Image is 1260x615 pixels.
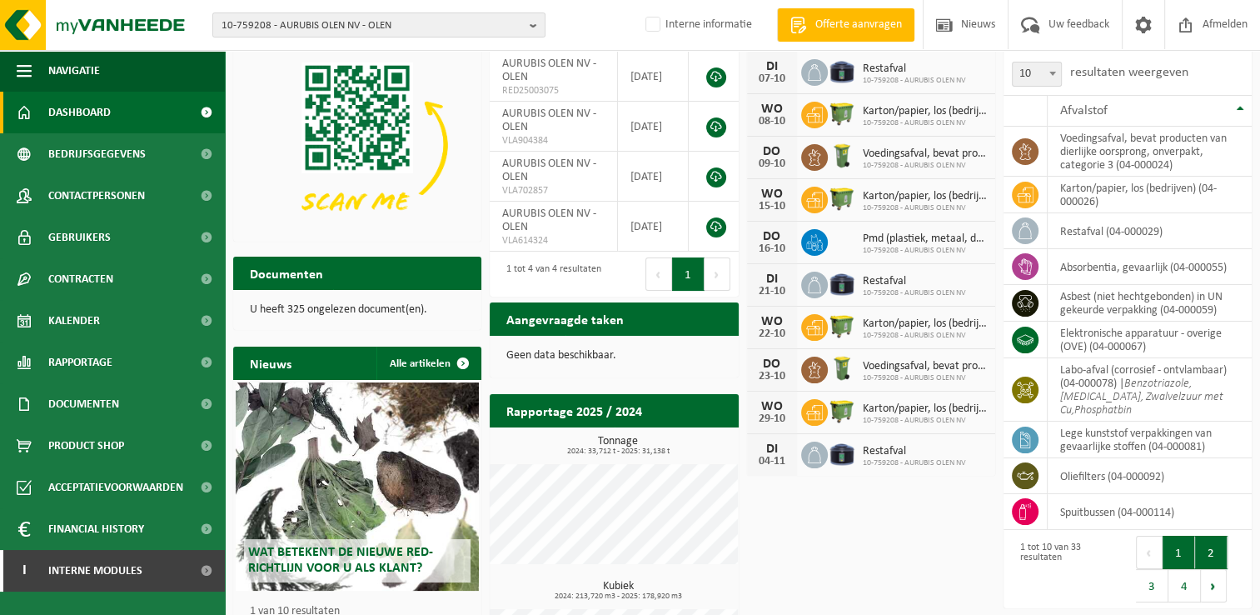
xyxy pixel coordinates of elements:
[755,442,789,456] div: DI
[618,102,690,152] td: [DATE]
[233,347,308,379] h2: Nieuws
[863,373,987,383] span: 10-759208 - AURUBIS OLEN NV
[490,394,659,427] h2: Rapportage 2025 / 2024
[828,57,856,85] img: CR-SU-1C-5000-000-02
[48,300,100,342] span: Kalender
[863,76,966,86] span: 10-759208 - AURUBIS OLEN NV
[1013,62,1061,86] span: 10
[222,13,523,38] span: 10-759208 - AURUBIS OLEN NV - OLEN
[1012,534,1119,604] div: 1 tot 10 van 33 resultaten
[502,184,604,197] span: VLA702857
[705,257,730,291] button: Next
[48,258,113,300] span: Contracten
[828,312,856,340] img: WB-1100-HPE-GN-50
[755,60,789,73] div: DI
[828,184,856,212] img: WB-1100-HPE-GN-50
[502,207,596,233] span: AURUBIS OLEN NV - OLEN
[828,354,856,382] img: WB-0140-HPE-GN-50
[863,190,987,203] span: Karton/papier, los (bedrijven)
[863,246,987,256] span: 10-759208 - AURUBIS OLEN NV
[1048,213,1252,249] td: restafval (04-000029)
[1163,536,1195,569] button: 1
[498,581,738,601] h3: Kubiek
[755,328,789,340] div: 22-10
[502,107,596,133] span: AURUBIS OLEN NV - OLEN
[755,371,789,382] div: 23-10
[1195,536,1228,569] button: 2
[502,84,604,97] span: RED25003075
[863,232,987,246] span: Pmd (plastiek, metaal, drankkartons) (bedrijven)
[502,134,604,147] span: VLA904384
[755,158,789,170] div: 09-10
[1012,62,1062,87] span: 10
[502,234,604,247] span: VLA614324
[755,456,789,467] div: 04-11
[755,413,789,425] div: 29-10
[1048,322,1252,358] td: elektronische apparatuur - overige (OVE) (04-000067)
[863,147,987,161] span: Voedingsafval, bevat producten van dierlijke oorsprong, onverpakt, categorie 3
[755,116,789,127] div: 08-10
[828,142,856,170] img: WB-0140-HPE-GN-50
[212,12,545,37] button: 10-759208 - AURUBIS OLEN NV - OLEN
[863,416,987,426] span: 10-759208 - AURUBIS OLEN NV
[48,550,142,592] span: Interne modules
[1048,494,1252,530] td: spuitbussen (04-000114)
[498,256,601,292] div: 1 tot 4 van 4 resultaten
[1048,285,1252,322] td: asbest (niet hechtgebonden) in UN gekeurde verpakking (04-000059)
[1048,249,1252,285] td: absorbentia, gevaarlijk (04-000055)
[863,331,987,341] span: 10-759208 - AURUBIS OLEN NV
[755,102,789,116] div: WO
[642,12,752,37] label: Interne informatie
[1048,458,1252,494] td: oliefilters (04-000092)
[1048,127,1252,177] td: voedingsafval, bevat producten van dierlijke oorsprong, onverpakt, categorie 3 (04-000024)
[755,400,789,413] div: WO
[233,52,481,238] img: Download de VHEPlus App
[1070,66,1188,79] label: resultaten weergeven
[490,302,640,335] h2: Aangevraagde taken
[755,243,789,255] div: 16-10
[1201,569,1227,602] button: Next
[48,342,112,383] span: Rapportage
[755,230,789,243] div: DO
[48,133,146,175] span: Bedrijfsgegevens
[1048,358,1252,422] td: labo-afval (corrosief - ontvlambaar) (04-000078) |
[250,304,465,316] p: U heeft 325 ongelezen document(en).
[828,269,856,297] img: CR-SU-1C-5000-000-02
[863,458,966,468] span: 10-759208 - AURUBIS OLEN NV
[828,439,856,467] img: CR-SU-1C-5000-000-02
[777,8,914,42] a: Offerte aanvragen
[618,152,690,202] td: [DATE]
[863,105,987,118] span: Karton/papier, los (bedrijven)
[498,592,738,601] span: 2024: 213,720 m3 - 2025: 178,920 m3
[48,467,183,508] span: Acceptatievoorwaarden
[755,286,789,297] div: 21-10
[863,161,987,171] span: 10-759208 - AURUBIS OLEN NV
[1048,177,1252,213] td: karton/papier, los (bedrijven) (04-000026)
[755,315,789,328] div: WO
[48,383,119,425] span: Documenten
[615,427,737,460] a: Bekijk rapportage
[755,145,789,158] div: DO
[863,203,987,213] span: 10-759208 - AURUBIS OLEN NV
[1168,569,1201,602] button: 4
[828,99,856,127] img: WB-1100-HPE-GN-50
[863,118,987,128] span: 10-759208 - AURUBIS OLEN NV
[863,275,966,288] span: Restafval
[376,347,480,380] a: Alle artikelen
[498,436,738,456] h3: Tonnage
[502,157,596,183] span: AURUBIS OLEN NV - OLEN
[863,360,987,373] span: Voedingsafval, bevat producten van dierlijke oorsprong, onverpakt, categorie 3
[1136,536,1163,569] button: Previous
[618,202,690,252] td: [DATE]
[502,57,596,83] span: AURUBIS OLEN NV - OLEN
[498,447,738,456] span: 2024: 33,712 t - 2025: 31,138 t
[48,217,111,258] span: Gebruikers
[863,62,966,76] span: Restafval
[828,397,856,425] img: WB-1100-HPE-GN-50
[863,445,966,458] span: Restafval
[863,317,987,331] span: Karton/papier, los (bedrijven)
[755,201,789,212] div: 15-10
[248,546,433,575] span: Wat betekent de nieuwe RED-richtlijn voor u als klant?
[48,508,144,550] span: Financial History
[863,402,987,416] span: Karton/papier, los (bedrijven)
